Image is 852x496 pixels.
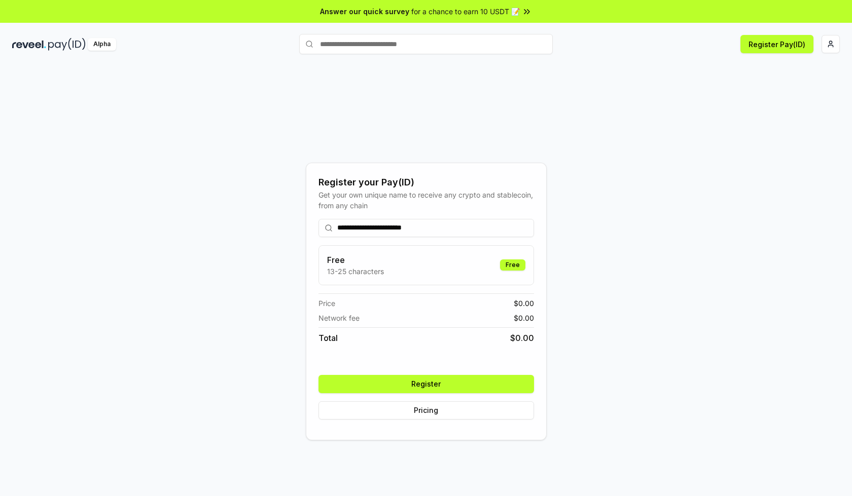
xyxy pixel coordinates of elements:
span: Price [318,298,335,309]
p: 13-25 characters [327,266,384,277]
span: $ 0.00 [514,298,534,309]
span: Answer our quick survey [320,6,409,17]
div: Alpha [88,38,116,51]
span: $ 0.00 [510,332,534,344]
div: Get your own unique name to receive any crypto and stablecoin, from any chain [318,189,534,211]
div: Register your Pay(ID) [318,175,534,189]
button: Register [318,375,534,393]
span: Network fee [318,313,360,323]
h3: Free [327,254,384,266]
div: Free [500,259,525,271]
img: pay_id [48,38,86,51]
span: $ 0.00 [514,313,534,323]
span: Total [318,332,338,344]
img: reveel_dark [12,38,46,51]
button: Pricing [318,401,534,419]
span: for a chance to earn 10 USDT 📝 [411,6,520,17]
button: Register Pay(ID) [740,35,813,53]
